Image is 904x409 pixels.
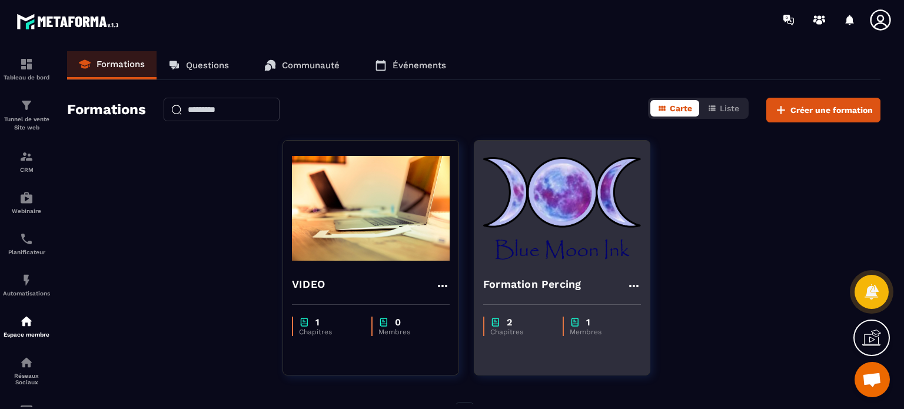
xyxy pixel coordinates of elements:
[3,141,50,182] a: formationformationCRM
[19,149,34,164] img: formation
[363,51,458,79] a: Événements
[292,276,325,292] h4: VIDEO
[3,373,50,385] p: Réseaux Sociaux
[790,104,873,116] span: Créer une formation
[3,89,50,141] a: formationformationTunnel de vente Site web
[282,60,340,71] p: Communauté
[3,182,50,223] a: automationsautomationsWebinaire
[3,264,50,305] a: automationsautomationsAutomatisations
[490,328,551,336] p: Chapitres
[474,140,665,390] a: formation-backgroundFormation Percingchapter2Chapitreschapter1Membres
[67,51,157,79] a: Formations
[3,305,50,347] a: automationsautomationsEspace membre
[378,328,438,336] p: Membres
[19,57,34,71] img: formation
[299,317,310,328] img: chapter
[393,60,446,71] p: Événements
[19,191,34,205] img: automations
[3,290,50,297] p: Automatisations
[3,249,50,255] p: Planificateur
[3,331,50,338] p: Espace membre
[19,98,34,112] img: formation
[483,149,641,267] img: formation-background
[3,48,50,89] a: formationformationTableau de bord
[766,98,880,122] button: Créer une formation
[650,100,699,117] button: Carte
[16,11,122,32] img: logo
[3,208,50,214] p: Webinaire
[395,317,401,328] p: 0
[3,74,50,81] p: Tableau de bord
[507,317,512,328] p: 2
[252,51,351,79] a: Communauté
[97,59,145,69] p: Formations
[19,232,34,246] img: scheduler
[315,317,320,328] p: 1
[670,104,692,113] span: Carte
[720,104,739,113] span: Liste
[67,98,146,122] h2: Formations
[3,115,50,132] p: Tunnel de vente Site web
[483,276,581,292] h4: Formation Percing
[855,362,890,397] div: Ouvrir le chat
[282,140,474,390] a: formation-backgroundVIDEOchapter1Chapitreschapter0Membres
[378,317,389,328] img: chapter
[570,328,629,336] p: Membres
[186,60,229,71] p: Questions
[3,167,50,173] p: CRM
[299,328,360,336] p: Chapitres
[586,317,590,328] p: 1
[292,149,450,267] img: formation-background
[700,100,746,117] button: Liste
[19,273,34,287] img: automations
[19,355,34,370] img: social-network
[19,314,34,328] img: automations
[490,317,501,328] img: chapter
[3,223,50,264] a: schedulerschedulerPlanificateur
[3,347,50,394] a: social-networksocial-networkRéseaux Sociaux
[570,317,580,328] img: chapter
[157,51,241,79] a: Questions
